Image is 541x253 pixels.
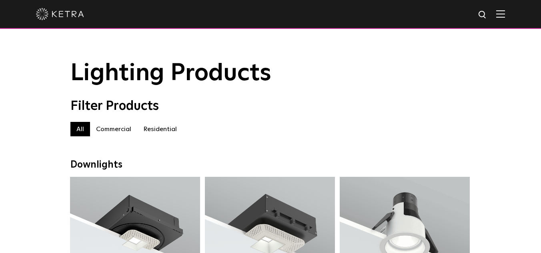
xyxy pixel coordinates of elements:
label: Commercial [90,122,137,136]
div: Downlights [70,159,471,171]
span: Lighting Products [70,61,271,85]
div: Filter Products [70,99,471,114]
img: ketra-logo-2019-white [36,8,84,20]
img: Hamburger%20Nav.svg [496,10,505,18]
label: Residential [137,122,183,136]
label: All [70,122,90,136]
img: search icon [478,10,488,20]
